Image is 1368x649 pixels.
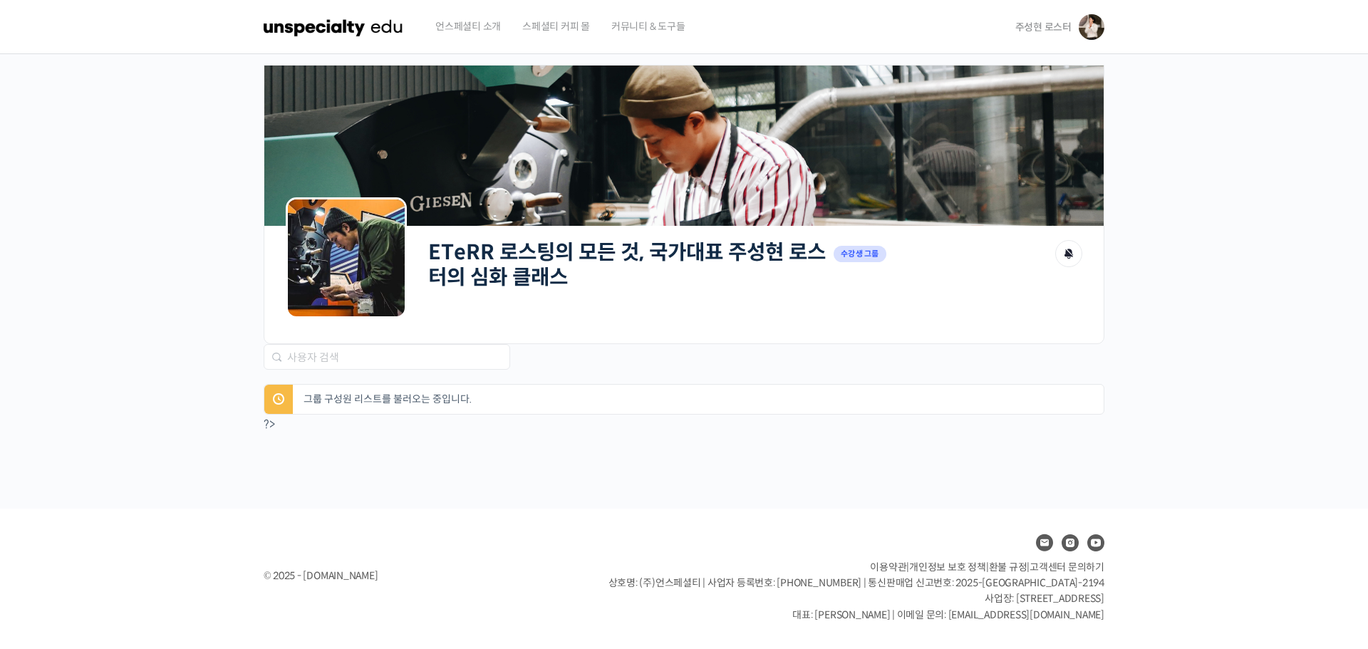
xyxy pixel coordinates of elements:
[264,566,573,586] div: © 2025 - [DOMAIN_NAME]
[870,561,906,573] a: 이용약관
[286,197,407,318] img: Group logo of ETeRR 로스팅의 모든 것, 국가대표 주성현 로스터의 심화 클래스
[989,561,1027,573] a: 환불 규정
[264,345,509,369] input: 사용자 검색
[909,561,986,573] a: 개인정보 보호 정책
[300,385,1104,414] p: 그룹 구성원 리스트를 불러오는 중입니다.
[1015,21,1072,33] span: 주성현 로스터
[834,246,886,262] span: 수강생 그룹
[428,240,826,289] h2: ETeRR 로스팅의 모든 것, 국가대표 주성현 로스터의 심화 클래스
[1030,561,1104,573] span: 고객센터 문의하기
[264,384,1104,434] div: ?>
[608,559,1104,623] p: | | | 상호명: (주)언스페셜티 | 사업자 등록번호: [PHONE_NUMBER] | 통신판매업 신고번호: 2025-[GEOGRAPHIC_DATA]-2194 사업장: [ST...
